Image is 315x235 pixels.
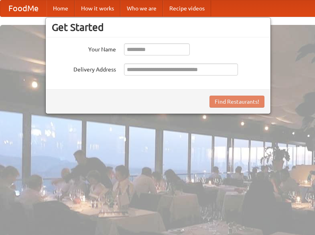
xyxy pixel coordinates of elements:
[52,63,116,74] label: Delivery Address
[52,43,116,53] label: Your Name
[120,0,163,16] a: Who we are
[163,0,211,16] a: Recipe videos
[209,96,264,108] button: Find Restaurants!
[75,0,120,16] a: How it works
[0,0,47,16] a: FoodMe
[52,21,264,33] h3: Get Started
[47,0,75,16] a: Home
